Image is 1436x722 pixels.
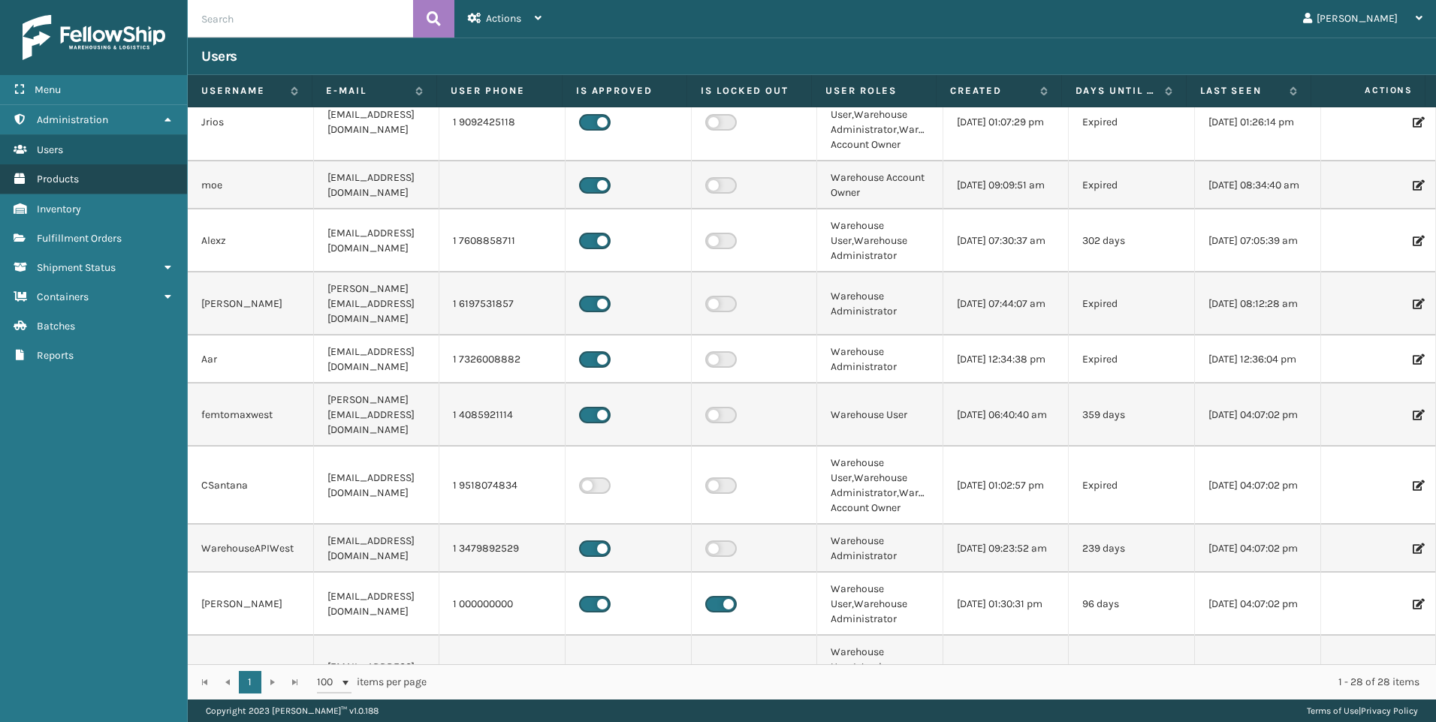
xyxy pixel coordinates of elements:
span: Containers [37,290,89,303]
td: [DATE] 09:12:41 am [943,636,1069,714]
div: 1 - 28 of 28 items [448,675,1419,690]
td: [DATE] 09:23:52 am [943,525,1069,573]
td: [EMAIL_ADDRESS][DOMAIN_NAME] [314,335,440,384]
span: Actions [1316,78,1422,103]
label: Days until password expires [1075,84,1157,98]
span: Reports [37,349,74,362]
label: Is Locked Out [701,84,798,98]
td: [EMAIL_ADDRESS][DOMAIN_NAME] [314,209,440,272]
span: Administration [37,113,108,126]
td: [PERSON_NAME] [188,272,314,335]
td: Warehouse User,Warehouse Administrator [817,209,943,272]
td: Warehouse User,Warehouse Administrator,Warehouse Account Owner [817,636,943,714]
td: Warehouse User,Warehouse Administrator,Warehouse Account Owner [817,83,943,161]
td: 239 days [1069,525,1195,573]
a: Privacy Policy [1361,705,1418,716]
label: Created [950,84,1032,98]
td: Alexz [188,209,314,272]
td: [DATE] 12:34:38 pm [943,335,1069,384]
td: Aar [188,335,314,384]
td: Ygluck [188,636,314,714]
td: 1 9092425118 [439,83,566,161]
td: [DATE] 07:30:37 am [943,209,1069,272]
td: [DATE] 04:07:02 pm [1195,573,1321,636]
td: [DATE] 01:30:31 pm [943,573,1069,636]
td: [PERSON_NAME] [188,573,314,636]
td: [DATE] 12:36:04 pm [1195,335,1321,384]
td: WarehouseAPIWest [188,525,314,573]
td: Expired [1069,161,1195,209]
td: 1 7326008882 [439,335,566,384]
td: [DATE] 04:07:02 pm [1195,525,1321,573]
span: Products [37,173,79,185]
div: | [1307,699,1418,722]
td: [EMAIL_ADDRESS][DOMAIN_NAME] [314,573,440,636]
td: [DATE] 01:07:29 pm [943,83,1069,161]
i: Edit [1413,236,1422,246]
i: Edit [1413,480,1422,491]
td: [DATE] 01:02:57 pm [943,447,1069,525]
span: Fulfillment Orders [37,232,122,245]
td: [DATE] 04:07:02 pm [1195,384,1321,447]
td: 1 9518074834 [439,447,566,525]
td: [EMAIL_ADDRESS][DOMAIN_NAME] [314,447,440,525]
td: Warehouse Administrator [817,272,943,335]
h3: Users [201,47,237,65]
span: Shipment Status [37,261,116,274]
i: Edit [1413,410,1422,420]
td: Expired [1069,272,1195,335]
span: Actions [486,12,521,25]
td: [DATE] 01:26:14 pm [1195,83,1321,161]
td: [PERSON_NAME][EMAIL_ADDRESS][DOMAIN_NAME] [314,272,440,335]
td: Warehouse User,Warehouse Administrator,Warehouse Account Owner [817,447,943,525]
label: E-mail [326,84,408,98]
i: Edit [1413,117,1422,128]
td: [PERSON_NAME][EMAIL_ADDRESS][DOMAIN_NAME] [314,384,440,447]
td: 359 days [1069,384,1195,447]
td: [DATE] 07:44:07 am [943,272,1069,335]
span: Inventory [37,203,81,215]
td: 96 days [1069,573,1195,636]
td: Warehouse Account Owner [817,161,943,209]
td: CSantana [188,447,314,525]
td: [DATE] 08:34:40 am [1195,161,1321,209]
td: [EMAIL_ADDRESS][DOMAIN_NAME] [314,525,440,573]
td: 302 days [1069,209,1195,272]
td: [DATE] 04:07:02 pm [1195,447,1321,525]
td: moe [188,161,314,209]
label: Username [201,84,283,98]
p: Copyright 2023 [PERSON_NAME]™ v 1.0.188 [206,699,379,722]
td: [DATE] 09:09:51 am [943,161,1069,209]
i: Edit [1413,599,1422,609]
td: Warehouse Administrator [817,335,943,384]
span: Batches [37,320,75,332]
td: Expired [1069,335,1195,384]
td: Expired [1069,447,1195,525]
label: Is Approved [576,84,673,98]
td: [DATE] 08:12:28 am [1195,272,1321,335]
img: logo [23,15,165,60]
td: Warehouse User [817,384,943,447]
td: 1 4085921114 [439,384,566,447]
td: 1 000000000 [439,573,566,636]
td: 1 7608858711 [439,209,566,272]
td: [EMAIL_ADDRESS][DOMAIN_NAME] [314,161,440,209]
td: [DATE] 07:58:58 am [1195,636,1321,714]
i: Edit [1413,354,1422,365]
span: Users [37,143,63,156]
td: [DATE] 06:40:40 am [943,384,1069,447]
label: User phone [451,84,548,98]
td: Expired [1069,83,1195,161]
td: Warehouse User,Warehouse Administrator [817,573,943,636]
td: [EMAIL_ADDRESS][DOMAIN_NAME] [314,83,440,161]
td: Jrios [188,83,314,161]
a: 1 [239,671,261,693]
span: Menu [35,83,61,96]
td: Warehouse Administrator [817,525,943,573]
td: [EMAIL_ADDRESS][DOMAIN_NAME] [314,636,440,714]
span: items per page [317,671,427,693]
td: [DATE] 07:05:39 am [1195,209,1321,272]
i: Edit [1413,543,1422,554]
td: Expired [1069,636,1195,714]
a: Terms of Use [1307,705,1359,716]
